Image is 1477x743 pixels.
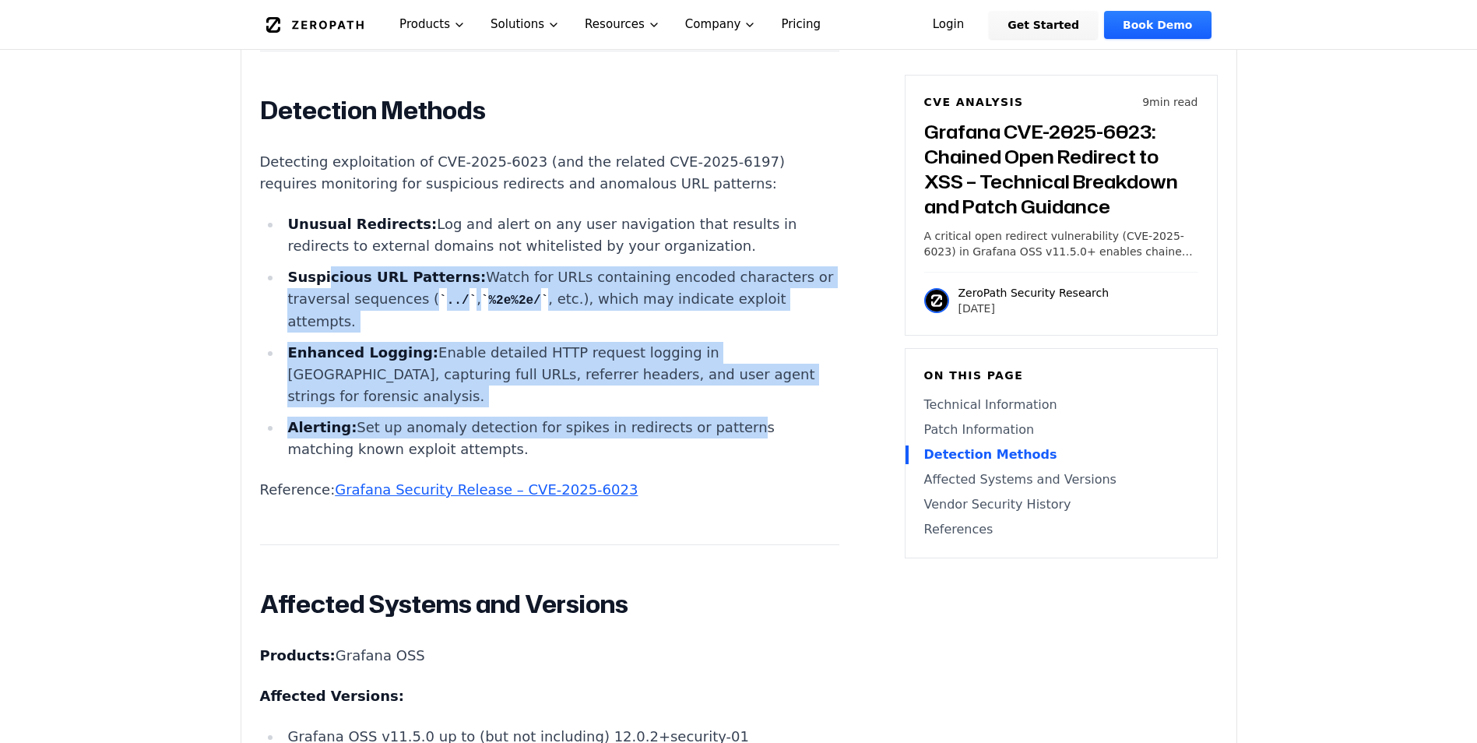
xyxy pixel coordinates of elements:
li: Watch for URLs containing encoded characters or traversal sequences ( , , etc.), which may indica... [282,266,839,333]
a: Get Started [989,11,1098,39]
strong: Unusual Redirects: [287,216,437,232]
img: ZeroPath Security Research [924,288,949,313]
h6: On this page [924,368,1198,383]
h2: Detection Methods [260,95,839,126]
p: Grafana OSS [260,645,839,667]
strong: Alerting: [287,419,357,435]
h2: Affected Systems and Versions [260,589,839,620]
a: Login [914,11,983,39]
strong: Enhanced Logging: [287,344,438,361]
a: Vendor Security History [924,495,1198,514]
a: Patch Information [924,421,1198,439]
strong: Products: [260,647,336,664]
li: Log and alert on any user navigation that results in redirects to external domains not whiteliste... [282,213,839,257]
a: Detection Methods [924,445,1198,464]
a: Technical Information [924,396,1198,414]
p: 9 min read [1142,94,1197,110]
p: ZeroPath Security Research [958,285,1110,301]
p: [DATE] [958,301,1110,316]
p: Reference: [260,479,839,501]
strong: Affected Versions: [260,688,404,704]
p: Detecting exploitation of CVE-2025-6023 (and the related CVE-2025-6197) requires monitoring for s... [260,151,839,195]
h3: Grafana CVE-2025-6023: Chained Open Redirect to XSS – Technical Breakdown and Patch Guidance [924,119,1198,219]
h6: CVE Analysis [924,94,1024,110]
a: Book Demo [1104,11,1211,39]
code: ../ [439,294,477,308]
p: A critical open redirect vulnerability (CVE-2025-6023) in Grafana OSS v11.5.0+ enables chained XS... [924,228,1198,259]
li: Enable detailed HTTP request logging in [GEOGRAPHIC_DATA], capturing full URLs, referrer headers,... [282,342,839,407]
code: %2e%2e/ [481,294,548,308]
li: Set up anomaly detection for spikes in redirects or patterns matching known exploit attempts. [282,417,839,460]
strong: Suspicious URL Patterns: [287,269,486,285]
a: Grafana Security Release – CVE-2025-6023 [335,481,638,498]
a: Affected Systems and Versions [924,470,1198,489]
a: References [924,520,1198,539]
